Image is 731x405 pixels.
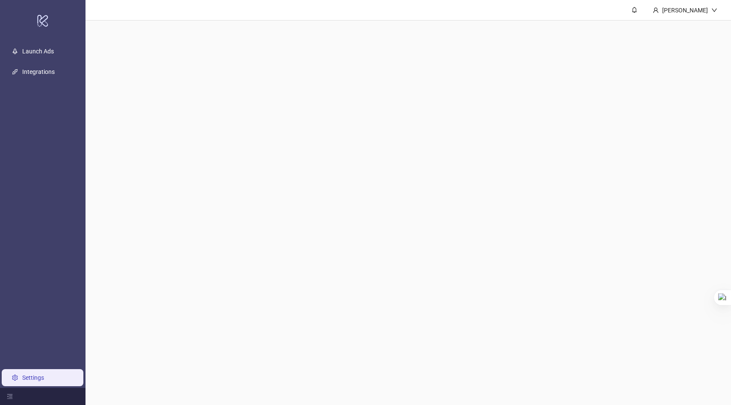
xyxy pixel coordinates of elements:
a: Settings [22,374,44,381]
span: user [653,7,659,13]
span: bell [631,7,637,13]
span: down [711,7,717,13]
a: Launch Ads [22,48,54,55]
div: [PERSON_NAME] [659,6,711,15]
a: Integrations [22,68,55,75]
span: menu-fold [7,393,13,399]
